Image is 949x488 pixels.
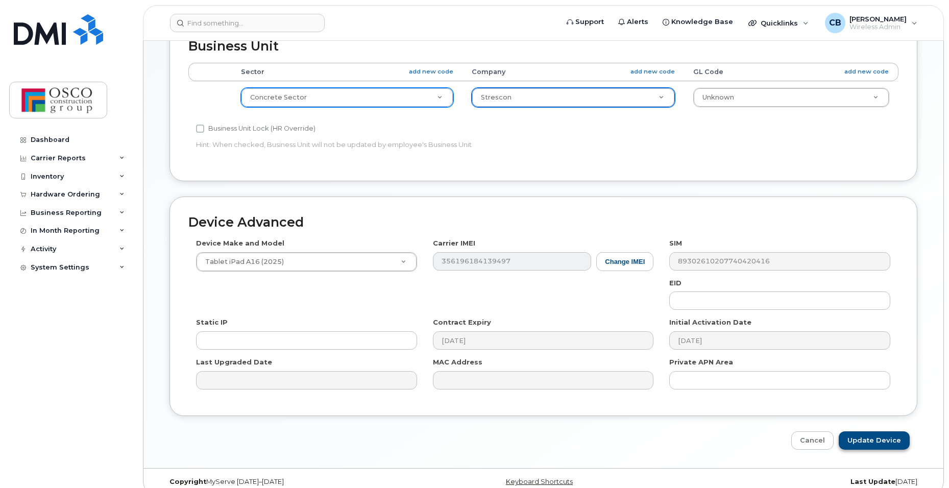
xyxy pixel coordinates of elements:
[655,12,740,32] a: Knowledge Base
[199,257,284,266] span: Tablet iPad A16 (2025)
[818,13,924,33] div: Christine Boyd
[196,357,272,367] label: Last Upgraded Date
[433,318,491,327] label: Contract Expiry
[162,478,416,486] div: MyServe [DATE]–[DATE]
[702,93,734,101] span: Unknown
[839,431,910,450] input: Update Device
[463,63,684,81] th: Company
[694,88,889,107] a: Unknown
[169,478,206,485] strong: Copyright
[559,12,611,32] a: Support
[481,93,512,101] span: Strescon
[196,140,653,150] p: Hint: When checked, Business Unit will not be updated by employee's Business Unit
[671,17,733,27] span: Knowledge Base
[250,93,307,101] span: Concrete Sector
[791,431,834,450] a: Cancel
[409,67,453,76] a: add new code
[741,13,816,33] div: Quicklinks
[232,63,463,81] th: Sector
[627,17,648,27] span: Alerts
[433,238,475,248] label: Carrier IMEI
[596,252,653,271] button: Change IMEI
[196,125,204,133] input: Business Unit Lock (HR Override)
[196,238,284,248] label: Device Make and Model
[241,88,453,107] a: Concrete Sector
[196,318,228,327] label: Static IP
[849,23,907,31] span: Wireless Admin
[188,215,898,230] h2: Device Advanced
[669,278,682,288] label: EID
[669,238,682,248] label: SIM
[684,63,898,81] th: GL Code
[433,357,482,367] label: MAC Address
[850,478,895,485] strong: Last Update
[669,318,751,327] label: Initial Activation Date
[844,67,889,76] a: add new code
[197,253,417,271] a: Tablet iPad A16 (2025)
[669,357,733,367] label: Private APN Area
[472,88,674,107] a: Strescon
[170,14,325,32] input: Find something...
[506,478,573,485] a: Keyboard Shortcuts
[849,15,907,23] span: [PERSON_NAME]
[630,67,675,76] a: add new code
[196,123,315,135] label: Business Unit Lock (HR Override)
[575,17,604,27] span: Support
[829,17,841,29] span: CB
[671,478,925,486] div: [DATE]
[188,39,898,54] h2: Business Unit
[611,12,655,32] a: Alerts
[761,19,798,27] span: Quicklinks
